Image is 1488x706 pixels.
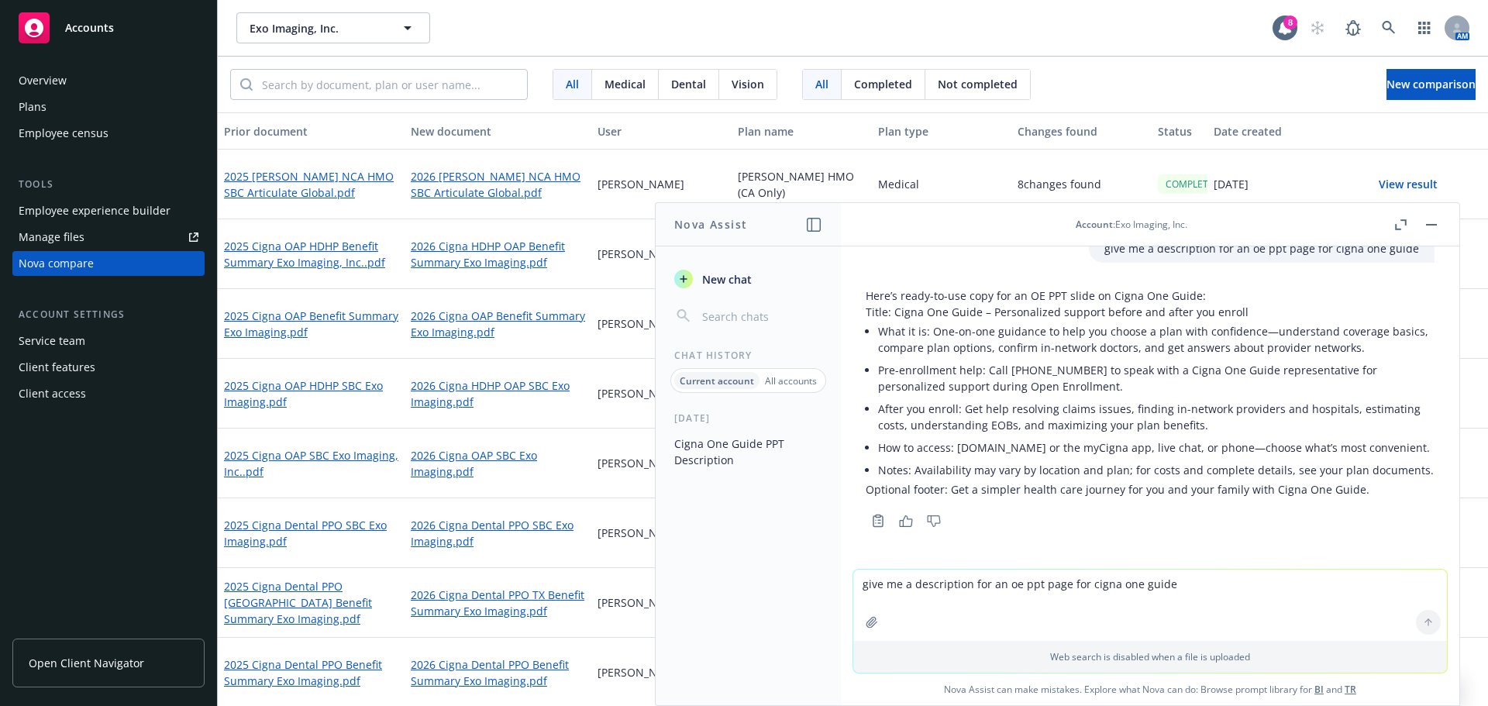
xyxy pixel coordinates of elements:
[1158,174,1228,194] div: COMPLETED
[19,68,67,93] div: Overview
[871,514,885,528] svg: Copy to clipboard
[224,123,398,139] div: Prior document
[815,76,828,92] span: All
[411,656,585,689] a: 2026 Cigna Dental PPO Benefit Summary Exo Imaging.pdf
[12,177,205,192] div: Tools
[224,377,398,410] a: 2025 Cigna OAP HDHP SBC Exo Imaging.pdf
[878,320,1435,359] li: What it is: One-on-one guidance to help you choose a plan with confidence—understand coverage bas...
[671,76,706,92] span: Dental
[224,238,398,270] a: 2025 Cigna OAP HDHP Benefit Summary Exo Imaging, Inc..pdf
[1214,176,1249,192] p: [DATE]
[732,112,872,150] button: Plan name
[12,198,205,223] a: Employee experience builder
[1386,69,1476,100] button: New comparison
[1104,240,1419,257] p: give me a description for an oe ppt page for cigna one guide
[19,198,170,223] div: Employee experience builder
[250,20,384,36] span: Exo Imaging, Inc.
[863,650,1438,663] p: Web search is disabled when a file is uploaded
[12,225,205,250] a: Manage files
[240,78,253,91] svg: Search
[921,510,946,532] button: Thumbs down
[872,150,1012,219] div: Medical
[411,238,585,270] a: 2026 Cigna HDHP OAP Benefit Summary Exo Imaging.pdf
[411,447,585,480] a: 2026 Cigna OAP SBC Exo Imaging.pdf
[65,22,114,34] span: Accounts
[854,76,912,92] span: Completed
[1373,12,1404,43] a: Search
[878,459,1435,481] li: Notes: Availability may vary by location and plan; for costs and complete details, see your plan ...
[411,377,585,410] a: 2026 Cigna HDHP OAP SBC Exo Imaging.pdf
[598,594,684,611] p: [PERSON_NAME]
[866,288,1435,304] p: Here’s ready-to-use copy for an OE PPT slide on Cigna One Guide:
[405,112,591,150] button: New document
[878,359,1435,398] li: Pre-enrollment help: Call [PHONE_NUMBER] to speak with a Cigna One Guide representative for perso...
[938,76,1018,92] span: Not completed
[411,517,585,549] a: 2026 Cigna Dental PPO SBC Exo Imaging.pdf
[19,355,95,380] div: Client features
[598,664,684,680] p: [PERSON_NAME]
[12,251,205,276] a: Nova compare
[674,216,747,232] h1: Nova Assist
[598,176,684,192] p: [PERSON_NAME]
[598,525,684,541] p: [PERSON_NAME]
[19,121,108,146] div: Employee census
[411,308,585,340] a: 2026 Cigna OAP Benefit Summary Exo Imaging.pdf
[12,6,205,50] a: Accounts
[1214,123,1342,139] div: Date created
[866,304,1435,320] p: Title: Cigna One Guide – Personalized support before and after you enroll
[224,447,398,480] a: 2025 Cigna OAP SBC Exo Imaging, Inc..pdf
[1018,123,1145,139] div: Changes found
[218,112,405,150] button: Prior document
[411,168,585,201] a: 2026 [PERSON_NAME] NCA HMO SBC Articulate Global.pdf
[1345,683,1356,696] a: TR
[1354,169,1462,200] button: View result
[765,374,817,387] p: All accounts
[872,112,1012,150] button: Plan type
[668,265,828,293] button: New chat
[224,517,398,549] a: 2025 Cigna Dental PPO SBC Exo Imaging.pdf
[598,385,684,401] p: [PERSON_NAME]
[224,308,398,340] a: 2025 Cigna OAP Benefit Summary Exo Imaging.pdf
[591,112,732,150] button: User
[411,587,585,619] a: 2026 Cigna Dental PPO TX Benefit Summary Exo Imaging.pdf
[19,251,94,276] div: Nova compare
[566,76,579,92] span: All
[878,123,1006,139] div: Plan type
[12,381,205,406] a: Client access
[598,123,725,139] div: User
[253,70,527,99] input: Search by document, plan or user name...
[12,68,205,93] a: Overview
[738,123,866,139] div: Plan name
[878,436,1435,459] li: How to access: [DOMAIN_NAME] or the myCigna app, live chat, or phone—choose what’s most convenient.
[732,76,764,92] span: Vision
[12,307,205,322] div: Account settings
[224,656,398,689] a: 2025 Cigna Dental PPO Benefit Summary Exo Imaging.pdf
[236,12,430,43] button: Exo Imaging, Inc.
[1076,218,1187,231] div: : Exo Imaging, Inc.
[1158,123,1201,139] div: Status
[12,355,205,380] a: Client features
[598,315,684,332] p: [PERSON_NAME]
[878,398,1435,436] li: After you enroll: Get help resolving claims issues, finding in-network providers and hospitals, e...
[19,225,84,250] div: Manage files
[598,455,684,471] p: [PERSON_NAME]
[12,329,205,353] a: Service team
[656,412,841,425] div: [DATE]
[680,374,754,387] p: Current account
[604,76,646,92] span: Medical
[1338,12,1369,43] a: Report a Bug
[1302,12,1333,43] a: Start snowing
[12,121,205,146] a: Employee census
[12,95,205,119] a: Plans
[29,655,144,671] span: Open Client Navigator
[19,95,46,119] div: Plans
[1283,15,1297,29] div: 8
[866,481,1435,498] p: Optional footer: Get a simpler health care journey for you and your family with Cigna One Guide.
[732,150,872,219] div: [PERSON_NAME] HMO (CA Only)
[1011,112,1152,150] button: Changes found
[656,349,841,362] div: Chat History
[1207,112,1348,150] button: Date created
[1314,683,1324,696] a: BI
[668,431,828,473] button: Cigna One Guide PPT Description
[19,381,86,406] div: Client access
